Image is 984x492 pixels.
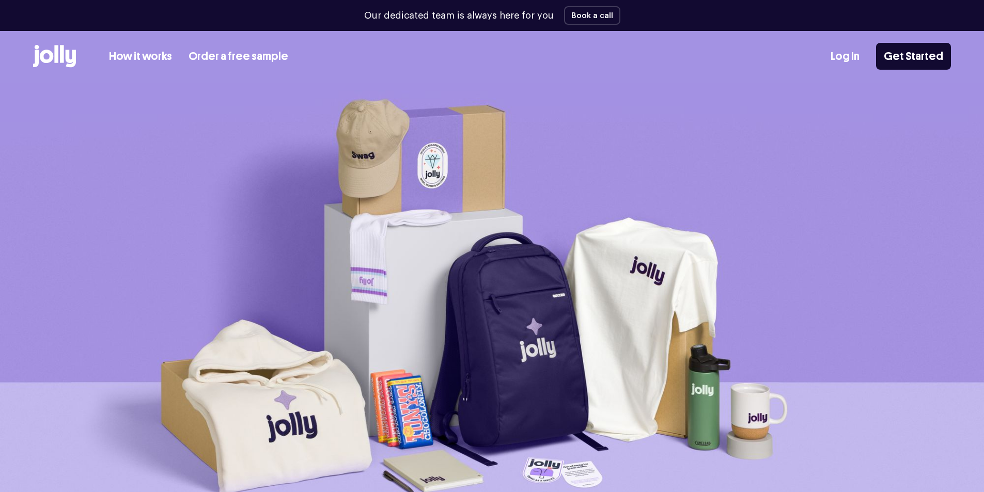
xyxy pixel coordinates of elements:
p: Our dedicated team is always here for you [364,9,554,23]
a: Order a free sample [189,48,288,65]
a: Log In [831,48,860,65]
a: Get Started [876,43,951,70]
button: Book a call [564,6,620,25]
a: How it works [109,48,172,65]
